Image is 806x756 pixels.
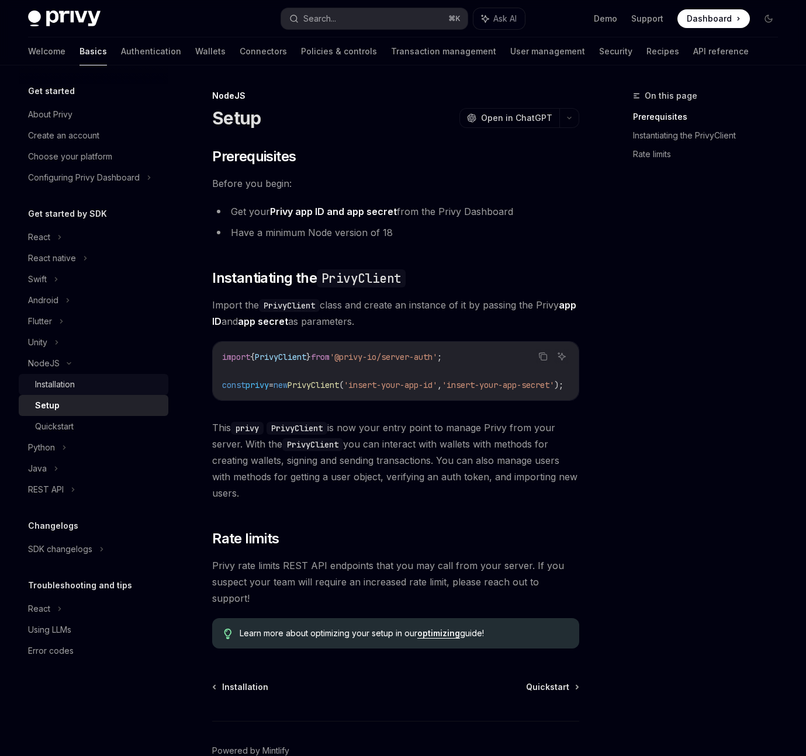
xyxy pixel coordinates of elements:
a: Quickstart [526,681,578,693]
span: Instantiating the [212,269,406,287]
code: PrivyClient [282,438,343,451]
div: Flutter [28,314,52,328]
code: PrivyClient [267,422,327,435]
a: Recipes [646,37,679,65]
a: Instantiating the PrivyClient [633,126,787,145]
a: optimizing [417,628,460,639]
button: Ask AI [554,349,569,364]
button: Toggle dark mode [759,9,778,28]
span: Quickstart [526,681,569,693]
a: Setup [19,395,168,416]
div: Quickstart [35,419,74,434]
a: Welcome [28,37,65,65]
span: Open in ChatGPT [481,112,552,124]
div: Choose your platform [28,150,112,164]
span: This is now your entry point to manage Privy from your server. With the you can interact with wal... [212,419,579,501]
span: Rate limits [212,529,279,548]
button: Copy the contents from the code block [535,349,551,364]
span: = [269,380,274,390]
span: '@privy-io/server-auth' [330,352,437,362]
a: Using LLMs [19,619,168,640]
a: Policies & controls [301,37,377,65]
h5: Get started [28,84,75,98]
div: React [28,230,50,244]
a: About Privy [19,104,168,125]
a: Basics [79,37,107,65]
a: Installation [19,374,168,395]
span: } [306,352,311,362]
div: NodeJS [212,90,579,102]
code: privy [231,422,264,435]
span: ); [554,380,563,390]
span: On this page [645,89,697,103]
div: SDK changelogs [28,542,92,556]
div: Python [28,441,55,455]
span: Dashboard [687,13,732,25]
span: PrivyClient [255,352,306,362]
div: Create an account [28,129,99,143]
h1: Setup [212,107,261,129]
a: Privy app ID and app secret [270,206,397,218]
div: Setup [35,398,60,412]
div: React [28,602,50,616]
a: Support [631,13,663,25]
span: Privy rate limits REST API endpoints that you may call from your server. If you suspect your team... [212,557,579,606]
span: 'insert-your-app-id' [344,380,437,390]
a: Choose your platform [19,146,168,167]
div: Unity [28,335,47,349]
button: Open in ChatGPT [459,108,559,128]
span: ⌘ K [448,14,461,23]
h5: Changelogs [28,519,78,533]
div: Search... [303,12,336,26]
span: { [250,352,255,362]
img: dark logo [28,11,101,27]
a: Installation [213,681,268,693]
div: NodeJS [28,356,60,370]
div: Configuring Privy Dashboard [28,171,140,185]
li: Get your from the Privy Dashboard [212,203,579,220]
span: Prerequisites [212,147,296,166]
span: new [274,380,288,390]
code: PrivyClient [259,299,320,312]
a: User management [510,37,585,65]
span: 'insert-your-app-secret' [442,380,554,390]
div: Swift [28,272,47,286]
div: About Privy [28,107,72,122]
a: Dashboard [677,9,750,28]
svg: Tip [224,629,232,639]
h5: Troubleshooting and tips [28,578,132,592]
a: Demo [594,13,617,25]
a: Create an account [19,125,168,146]
span: from [311,352,330,362]
button: Ask AI [473,8,525,29]
span: PrivyClient [288,380,339,390]
button: Search...⌘K [281,8,468,29]
a: Rate limits [633,145,787,164]
h5: Get started by SDK [28,207,107,221]
span: ( [339,380,344,390]
span: Ask AI [493,13,517,25]
a: Transaction management [391,37,496,65]
div: Using LLMs [28,623,71,637]
span: const [222,380,245,390]
a: Wallets [195,37,226,65]
code: PrivyClient [317,269,406,287]
a: Security [599,37,632,65]
div: React native [28,251,76,265]
span: Installation [222,681,268,693]
a: Prerequisites [633,107,787,126]
div: Installation [35,377,75,391]
a: Connectors [240,37,287,65]
div: Error codes [28,644,74,658]
li: Have a minimum Node version of 18 [212,224,579,241]
a: Authentication [121,37,181,65]
span: ; [437,352,442,362]
div: REST API [28,483,64,497]
div: Java [28,462,47,476]
span: Learn more about optimizing your setup in our guide! [240,627,568,639]
span: Before you begin: [212,175,579,192]
a: Error codes [19,640,168,661]
a: Quickstart [19,416,168,437]
span: Import the class and create an instance of it by passing the Privy and as parameters. [212,297,579,330]
strong: app secret [238,315,288,327]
